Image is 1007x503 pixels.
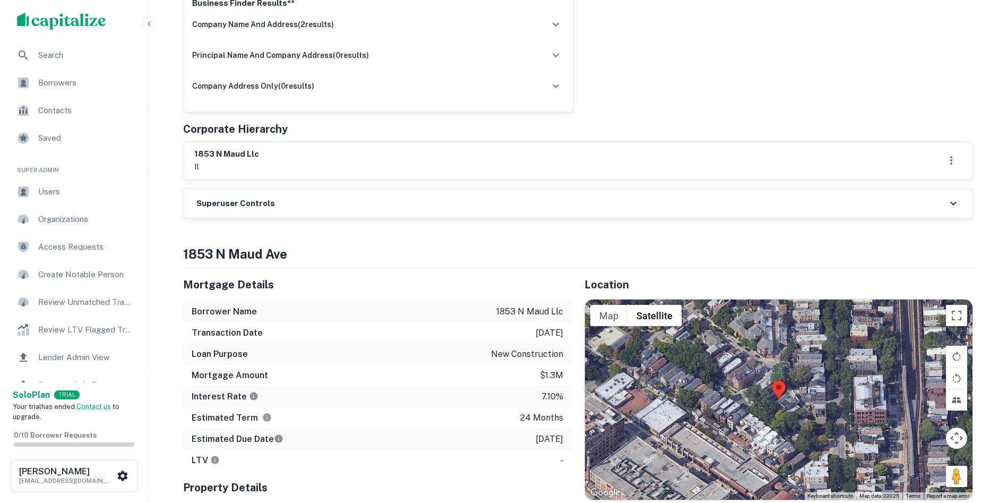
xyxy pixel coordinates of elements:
h5: Location [584,277,973,293]
div: TRIAL [54,390,80,399]
h5: Corporate Hierarchy [183,121,288,137]
span: Map data ©2025 [859,493,899,499]
p: $1.3m [540,369,563,382]
p: - [560,454,563,467]
button: Toggle fullscreen view [946,305,967,326]
p: 24 months [520,412,563,424]
p: 7.10% [541,390,563,403]
span: Users [38,185,133,198]
span: Contacts [38,104,133,117]
span: Borrowers [38,76,133,89]
h4: 1853 n maud ave [183,244,973,263]
span: 0 / 10 Borrower Requests [14,431,97,439]
span: Your trial has ended. to upgrade. [13,403,119,421]
h6: LTV [192,454,220,467]
strong: Solo Plan [13,390,50,400]
a: Contact us [76,403,111,411]
button: Show street map [590,305,627,326]
a: Users [8,179,140,204]
a: Contacts [8,98,140,123]
button: Rotate map clockwise [946,346,967,367]
span: Review LTV Flagged Transactions [38,323,133,336]
p: [EMAIL_ADDRESS][DOMAIN_NAME] [19,476,115,485]
h6: Mortgage Amount [192,369,268,382]
h6: [PERSON_NAME] [19,467,115,476]
a: Review LTV Flagged Transactions [8,317,140,343]
a: SoloPlan [13,389,50,402]
button: Tilt map [946,389,967,411]
a: Borrower Info Requests [8,372,140,398]
a: Search [8,42,140,68]
img: capitalize-logo.png [17,13,106,30]
p: [DATE] [536,433,563,446]
span: Saved [38,132,133,144]
span: Access Requests [38,241,133,253]
span: Lender Admin View [38,351,133,364]
a: Report a map error [927,493,969,499]
h6: Loan Purpose [192,348,248,361]
button: Drag Pegman onto the map to open Street View [946,466,967,487]
li: Super Admin [8,153,140,179]
button: Map camera controls [946,428,967,449]
h6: Interest Rate [192,390,259,403]
button: [PERSON_NAME][EMAIL_ADDRESS][DOMAIN_NAME] [11,459,137,492]
button: Show satellite imagery [627,305,682,326]
p: 1853 n maud llc [496,305,563,318]
h6: company name and address ( 2 results) [192,19,334,30]
p: new construction [491,348,563,361]
a: Access Requests [8,234,140,260]
img: Google [588,486,623,500]
span: Search [38,49,133,62]
h6: Borrower Name [192,305,257,318]
a: Terms (opens in new tab) [906,493,920,499]
a: Lender Admin View [8,345,140,370]
a: Organizations [8,207,140,232]
p: il [194,160,259,173]
a: Open this area in Google Maps (opens a new window) [588,486,623,500]
h6: Superuser Controls [196,198,275,210]
svg: The interest rates displayed on the website are for informational purposes only and may be report... [249,391,259,401]
a: Create Notable Person [8,262,140,287]
h6: 1853 n maud llc [194,148,259,160]
h6: Estimated Due Date [192,433,283,446]
button: Keyboard shortcuts [807,492,853,500]
svg: LTVs displayed on the website are for informational purposes only and may be reported incorrectly... [210,455,220,465]
h6: principal name and company address ( 0 results) [192,49,369,61]
h6: Transaction Date [192,327,263,339]
a: Borrowers [8,70,140,96]
span: Borrower Info Requests [38,379,133,391]
h5: Property Details [183,480,572,496]
svg: Estimate is based on a standard schedule for this type of loan. [274,434,283,444]
a: Review Unmatched Transactions [8,289,140,315]
svg: Term is based on a standard schedule for this type of loan. [262,413,272,422]
span: Create Notable Person [38,268,133,281]
iframe: Chat Widget [954,418,1007,469]
span: Review Unmatched Transactions [38,296,133,309]
h5: Mortgage Details [183,277,572,293]
p: [DATE] [536,327,563,339]
h6: company address only ( 0 results) [192,80,314,92]
a: Saved [8,125,140,151]
span: Organizations [38,213,133,226]
h6: Estimated Term [192,412,272,424]
button: Rotate map counterclockwise [946,368,967,389]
